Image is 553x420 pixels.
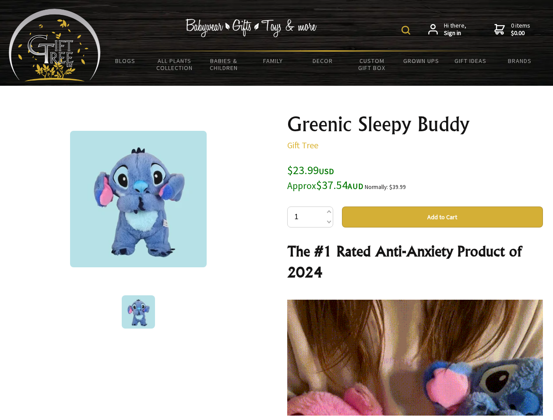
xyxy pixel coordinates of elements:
[287,114,543,135] h1: Greenic Sleepy Buddy
[511,21,530,37] span: 0 items
[365,183,406,191] small: Normally: $39.99
[402,26,410,35] img: product search
[122,295,155,329] img: Greenic Sleepy Buddy
[287,242,521,281] strong: The #1 Rated Anti-Anxiety Product of 2024
[428,22,466,37] a: Hi there,Sign in
[199,52,249,77] a: Babies & Children
[101,52,150,70] a: BLOGS
[298,52,347,70] a: Decor
[186,19,317,37] img: Babywear - Gifts - Toys & more
[287,163,363,192] span: $23.99 $37.54
[150,52,200,77] a: All Plants Collection
[494,22,530,37] a: 0 items$0.00
[70,131,207,267] img: Greenic Sleepy Buddy
[511,29,530,37] strong: $0.00
[319,166,334,176] span: USD
[249,52,298,70] a: Family
[9,9,101,81] img: Babyware - Gifts - Toys and more...
[446,52,495,70] a: Gift Ideas
[444,29,466,37] strong: Sign in
[342,206,543,227] button: Add to Cart
[348,181,363,191] span: AUD
[396,52,446,70] a: Grown Ups
[287,140,318,150] a: Gift Tree
[287,180,316,192] small: Approx
[444,22,466,37] span: Hi there,
[495,52,545,70] a: Brands
[347,52,397,77] a: Custom Gift Box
